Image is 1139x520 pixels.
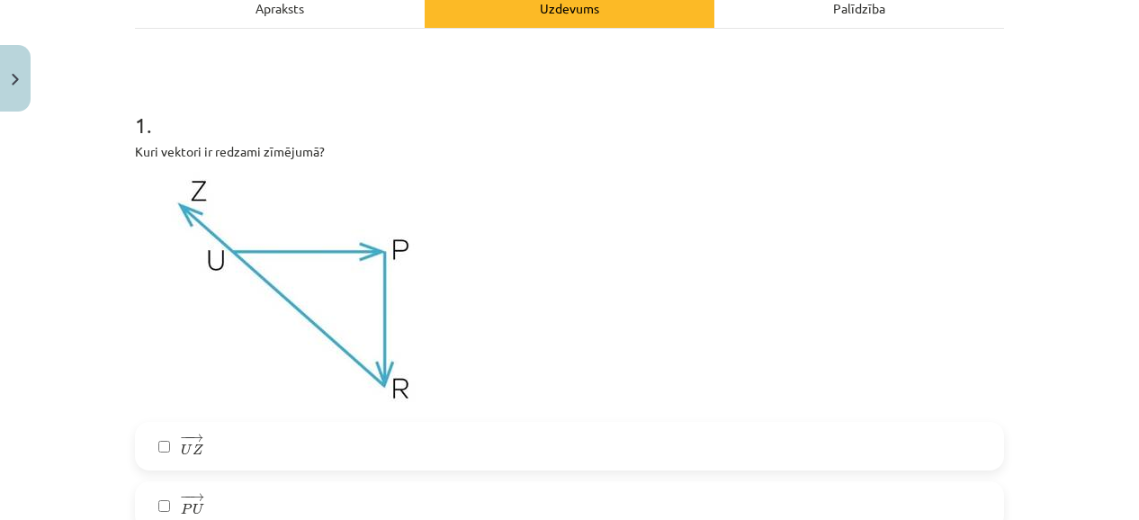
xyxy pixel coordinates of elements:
h1: 1 . [135,81,1004,137]
span: U [181,444,192,455]
p: Kuri vektori ir redzami zīmējumā? [135,142,1004,161]
span: → [190,494,204,502]
span: Z [193,444,203,455]
span: − [184,494,186,502]
span: P [181,503,193,515]
span: − [180,435,192,443]
span: → [189,435,203,443]
span: − [180,494,192,502]
span: U [193,503,203,515]
img: icon-close-lesson-0947bae3869378f0d4975bcd49f059093ad1ed9edebbc8119c70593378902aed.svg [12,74,19,85]
span: − [184,435,186,443]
